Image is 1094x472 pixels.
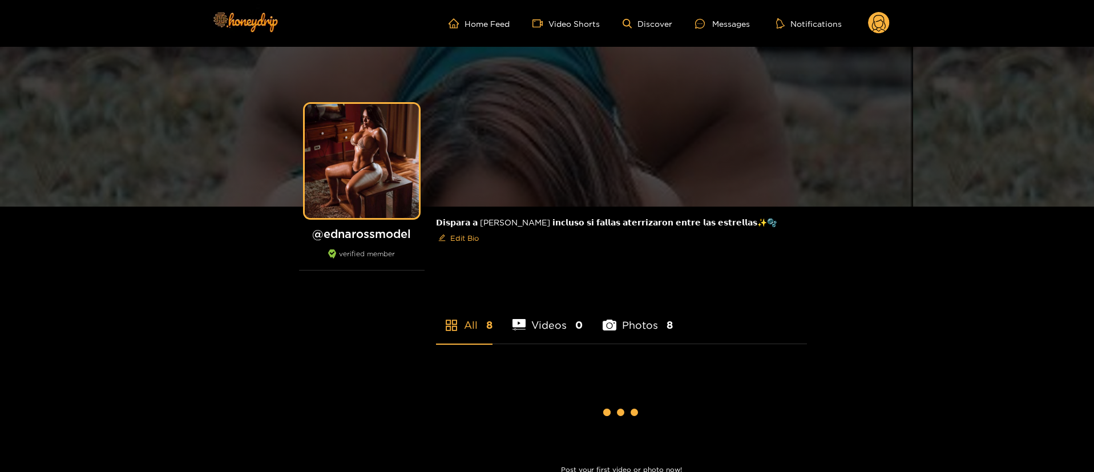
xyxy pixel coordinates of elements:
div: 𝗗𝗶𝘀𝗽𝗮𝗿𝗮 𝗮 [PERSON_NAME] 𝗶𝗻𝗰𝗹𝘂𝘀𝗼 𝘀𝗶 𝗳𝗮𝗹𝗹𝗮𝘀 𝗮𝘁𝗲𝗿𝗿𝗶𝘇𝗮𝗿𝗼𝗻 𝗲𝗻𝘁𝗿𝗲 𝗹𝗮𝘀 𝗲𝘀𝘁𝗿𝗲𝗹𝗹𝗮𝘀✨🫧 [436,207,807,256]
span: 0 [575,318,583,332]
span: video-camera [532,18,548,29]
button: editEdit Bio [436,229,481,247]
li: Videos [512,292,583,344]
span: appstore [445,318,458,332]
span: Edit Bio [450,232,479,244]
button: Notifications [773,18,845,29]
li: Photos [603,292,673,344]
a: Discover [623,19,672,29]
h1: @ ednarossmodel [299,227,425,241]
li: All [436,292,492,344]
div: Messages [695,17,750,30]
a: Video Shorts [532,18,600,29]
span: home [449,18,465,29]
span: edit [438,234,446,243]
span: 8 [667,318,673,332]
span: 8 [486,318,492,332]
a: Home Feed [449,18,510,29]
div: verified member [299,249,425,271]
